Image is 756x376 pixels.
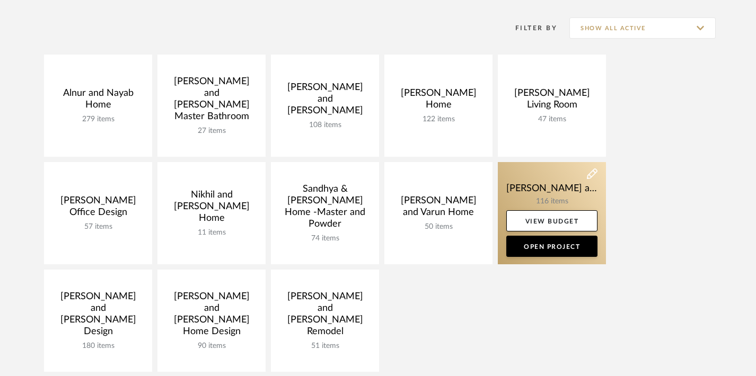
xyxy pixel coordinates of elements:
[506,87,597,115] div: [PERSON_NAME] Living Room
[52,115,144,124] div: 279 items
[279,234,371,243] div: 74 items
[166,228,257,237] div: 11 items
[502,23,557,33] div: Filter By
[279,291,371,342] div: [PERSON_NAME] and [PERSON_NAME] Remodel
[52,342,144,351] div: 180 items
[166,76,257,127] div: [PERSON_NAME] and [PERSON_NAME] Master Bathroom
[393,195,484,222] div: [PERSON_NAME] and Varun Home
[279,82,371,121] div: [PERSON_NAME] and [PERSON_NAME]
[166,189,257,228] div: Nikhil and [PERSON_NAME] Home
[393,87,484,115] div: [PERSON_NAME] Home
[52,291,144,342] div: [PERSON_NAME] and [PERSON_NAME] Design
[279,183,371,234] div: Sandhya & [PERSON_NAME] Home -Master and Powder
[506,115,597,124] div: 47 items
[166,342,257,351] div: 90 items
[506,236,597,257] a: Open Project
[506,210,597,231] a: View Budget
[52,87,144,115] div: Alnur and Nayab Home
[393,222,484,231] div: 50 items
[279,342,371,351] div: 51 items
[52,222,144,231] div: 57 items
[279,121,371,130] div: 108 items
[166,127,257,136] div: 27 items
[393,115,484,124] div: 122 items
[166,291,257,342] div: [PERSON_NAME] and [PERSON_NAME] Home Design
[52,195,144,222] div: [PERSON_NAME] Office Design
